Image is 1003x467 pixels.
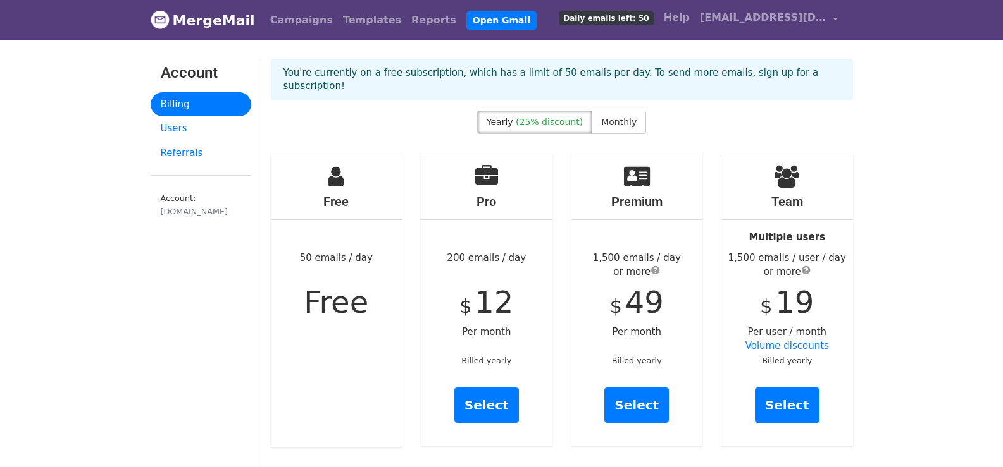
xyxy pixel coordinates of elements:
span: 19 [775,284,814,320]
span: 12 [475,284,513,320]
span: Monthly [601,117,637,127]
span: $ [459,295,471,317]
strong: Multiple users [749,231,825,243]
div: Per user / month [721,152,853,446]
h4: Premium [571,194,703,209]
a: Select [755,387,819,423]
div: 200 emails / day Per month [421,152,552,446]
span: $ [760,295,772,317]
a: Templates [338,8,406,33]
h4: Team [721,194,853,209]
small: Account: [161,193,241,217]
p: You're currently on a free subscription, which has a limit of 50 emails per day. To send more ema... [283,66,840,93]
a: Reports [406,8,461,33]
div: Per month [571,152,703,446]
span: Daily emails left: 50 [559,11,653,25]
small: Billed yearly [762,356,812,365]
a: Campaigns [265,8,338,33]
a: Users [151,116,251,141]
h3: Account [161,64,241,82]
span: Free [304,284,368,320]
a: Billing [151,92,251,117]
span: $ [610,295,622,317]
div: 1,500 emails / day or more [571,251,703,279]
a: Open Gmail [466,11,537,30]
a: Daily emails left: 50 [554,5,658,30]
span: [EMAIL_ADDRESS][DOMAIN_NAME] [700,10,826,25]
span: (25% discount) [516,117,583,127]
a: [EMAIL_ADDRESS][DOMAIN_NAME] [695,5,843,35]
a: Select [604,387,669,423]
img: MergeMail logo [151,10,170,29]
h4: Pro [421,194,552,209]
a: Select [454,387,519,423]
div: 1,500 emails / user / day or more [721,251,853,279]
small: Billed yearly [461,356,511,365]
a: MergeMail [151,7,255,33]
span: 49 [625,284,664,320]
h4: Free [271,194,402,209]
span: Yearly [487,117,513,127]
a: Volume discounts [745,340,829,351]
div: [DOMAIN_NAME] [161,205,241,217]
a: Help [659,5,695,30]
div: 50 emails / day [271,152,402,447]
a: Referrals [151,141,251,166]
small: Billed yearly [612,356,662,365]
